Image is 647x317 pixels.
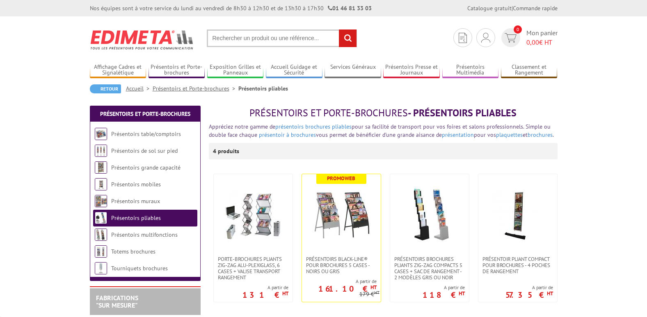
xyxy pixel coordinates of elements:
[111,248,155,255] a: Totems brochures
[467,4,558,12] div: |
[505,292,553,297] p: 57.35 €
[423,284,465,291] span: A partir de
[90,63,146,77] a: Affichage Cadres et Signalétique
[442,63,499,77] a: Présentoirs Multimédia
[499,28,558,47] a: devis rapide 0 Mon panier 0,00€ HT
[111,231,178,238] a: Présentoirs multifonctions
[111,265,168,272] a: Tourniquets brochures
[95,212,107,224] img: Présentoirs pliables
[505,284,553,291] span: A partir de
[489,186,546,244] img: Présentoir pliant compact pour brochures - 4 poches de rangement
[153,85,238,92] a: Présentoirs et Porte-brochures
[481,33,490,43] img: devis rapide
[526,38,558,47] span: € HT
[238,84,288,93] li: Présentoirs pliables
[339,29,357,47] input: rechercher
[126,85,153,92] a: Accueil
[275,123,352,130] a: présentoirs brochures pliables
[306,256,377,274] span: Présentoirs Black-Line® pour brochures 5 Cases - Noirs ou Gris
[96,294,138,309] a: FABRICATIONS"Sur Mesure"
[501,63,558,77] a: Classement et Rangement
[224,186,282,244] img: Porte-Brochures pliants ZIG-ZAG Alu-Plexiglass, 6 cases + valise transport rangement
[528,131,553,138] a: brochures
[90,84,121,93] a: Retour
[302,256,381,274] a: Présentoirs Black-Line® pour brochures 5 Cases - Noirs ou Gris
[325,63,381,77] a: Services Généraux
[318,286,377,291] p: 161.10 €
[111,147,178,154] a: Présentoirs de sol sur pied
[149,63,205,77] a: Présentoirs et Porte-brochures
[111,164,181,171] a: Présentoirs grande capacité
[423,292,465,297] p: 118 €
[95,245,107,258] img: Totems brochures
[111,197,160,205] a: Présentoirs muraux
[95,195,107,207] img: Présentoirs muraux
[514,25,522,34] span: 0
[95,229,107,241] img: Présentoirs multifonctions
[282,290,288,297] sup: HT
[218,256,288,281] span: Porte-Brochures pliants ZIG-ZAG Alu-Plexiglass, 6 cases + valise transport rangement
[547,290,553,297] sup: HT
[302,278,377,285] span: A partir de
[111,130,181,138] a: Présentoirs table/comptoirs
[90,4,372,12] div: Nos équipes sont à votre service du lundi au vendredi de 8h30 à 12h30 et de 13h30 à 17h30
[95,178,107,190] img: Présentoirs mobiles
[467,5,512,12] a: Catalogue gratuit
[95,161,107,174] img: Présentoirs grande capacité
[328,5,372,12] strong: 01 46 81 33 03
[95,128,107,140] img: Présentoirs table/comptoirs
[266,63,322,77] a: Accueil Guidage et Sécurité
[213,143,244,159] p: 4 produits
[214,256,293,281] a: Porte-Brochures pliants ZIG-ZAG Alu-Plexiglass, 6 cases + valise transport rangement
[209,123,554,138] font: Appréciez notre gamme de pour sa facilité de transport pour vos foires et salons professionnels. ...
[496,131,523,138] a: plaquettes
[207,29,357,47] input: Rechercher un produit ou une référence...
[505,33,517,43] img: devis rapide
[249,106,408,119] span: Présentoirs et Porte-brochures
[394,256,465,281] span: Présentoirs brochures pliants Zig-Zag compacts 5 cases + sac de rangement - 2 Modèles Gris ou Noir
[259,131,316,138] a: présentoir à brochures
[383,63,440,77] a: Présentoirs Presse et Journaux
[478,256,557,274] a: Présentoir pliant compact pour brochures - 4 poches de rangement
[459,33,467,43] img: devis rapide
[95,145,107,157] img: Présentoirs de sol sur pied
[513,5,558,12] a: Commande rapide
[111,214,161,222] a: Présentoirs pliables
[242,292,288,297] p: 131 €
[327,175,355,182] b: Promoweb
[359,291,380,297] p: 179 €
[209,108,558,118] h1: - Présentoirs pliables
[482,256,553,274] span: Présentoir pliant compact pour brochures - 4 poches de rangement
[207,63,264,77] a: Exposition Grilles et Panneaux
[401,186,458,244] img: Présentoirs brochures pliants Zig-Zag compacts 5 cases + sac de rangement - 2 Modèles Gris ou Noir
[526,38,539,46] span: 0,00
[242,284,288,291] span: A partir de
[459,290,465,297] sup: HT
[390,256,469,281] a: Présentoirs brochures pliants Zig-Zag compacts 5 cases + sac de rangement - 2 Modèles Gris ou Noir
[90,25,194,55] img: Edimeta
[95,262,107,274] img: Tourniquets brochures
[370,284,377,291] sup: HT
[313,186,370,244] img: Présentoirs Black-Line® pour brochures 5 Cases - Noirs ou Gris
[526,28,558,47] span: Mon panier
[442,131,474,138] a: présentation
[374,290,380,295] sup: HT
[100,110,190,118] a: Présentoirs et Porte-brochures
[111,181,161,188] a: Présentoirs mobiles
